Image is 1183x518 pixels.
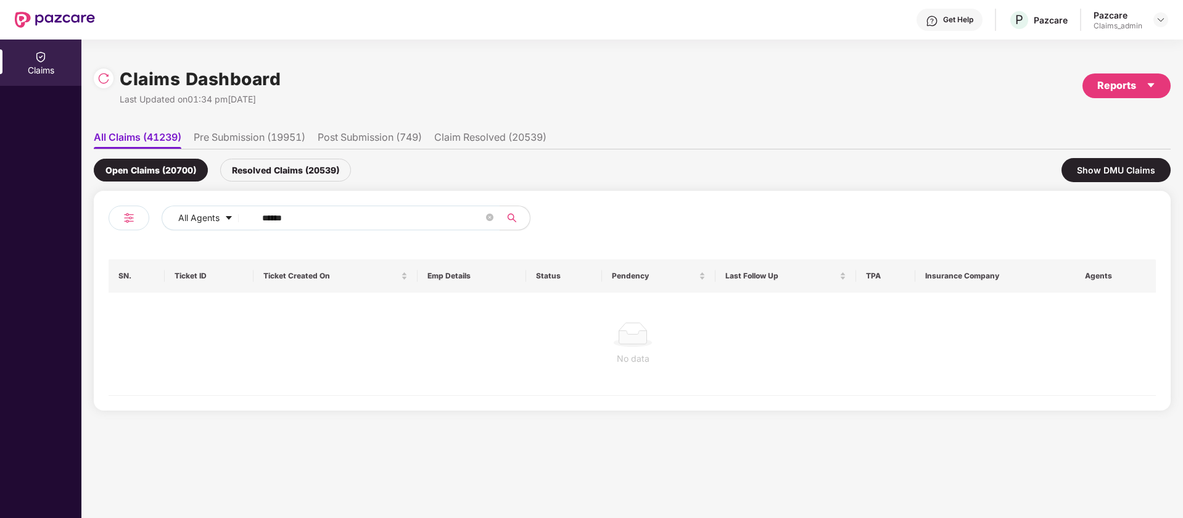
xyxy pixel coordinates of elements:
span: Last Follow Up [725,271,837,281]
span: search [500,213,524,223]
div: Get Help [943,15,973,25]
span: Ticket Created On [263,271,398,281]
th: Agents [1075,259,1156,293]
img: svg+xml;base64,PHN2ZyBpZD0iRHJvcGRvd24tMzJ4MzIiIHhtbG5zPSJodHRwOi8vd3d3LnczLm9yZy8yMDAwL3N2ZyIgd2... [1156,15,1166,25]
div: Last Updated on 01:34 pm[DATE] [120,93,281,106]
div: Pazcare [1094,9,1142,21]
img: svg+xml;base64,PHN2ZyBpZD0iUmVsb2FkLTMyeDMyIiB4bWxucz0iaHR0cDovL3d3dy53My5vcmcvMjAwMC9zdmciIHdpZH... [97,72,110,85]
h1: Claims Dashboard [120,65,281,93]
th: Emp Details [418,259,526,293]
div: Open Claims (20700) [94,159,208,182]
span: Pendency [612,271,696,281]
img: svg+xml;base64,PHN2ZyB4bWxucz0iaHR0cDovL3d3dy53My5vcmcvMjAwMC9zdmciIHdpZHRoPSIyNCIgaGVpZ2h0PSIyNC... [122,211,136,225]
span: caret-down [1146,80,1156,90]
img: New Pazcare Logo [15,12,95,28]
th: Status [526,259,603,293]
div: No data [118,352,1147,366]
button: search [500,206,530,230]
th: Ticket Created On [253,259,418,293]
th: Last Follow Up [715,259,856,293]
div: Claims_admin [1094,21,1142,31]
span: close-circle [486,214,493,221]
th: SN. [109,259,165,293]
span: P [1015,12,1023,27]
li: Post Submission (749) [318,131,422,149]
th: Ticket ID [165,259,253,293]
th: TPA [856,259,915,293]
span: caret-down [225,214,233,223]
div: Resolved Claims (20539) [220,159,351,182]
div: Reports [1097,78,1156,93]
li: Pre Submission (19951) [194,131,305,149]
li: Claim Resolved (20539) [434,131,546,149]
span: All Agents [178,211,220,225]
button: All Agentscaret-down [162,206,260,230]
img: svg+xml;base64,PHN2ZyBpZD0iQ2xhaW0iIHhtbG5zPSJodHRwOi8vd3d3LnczLm9yZy8yMDAwL3N2ZyIgd2lkdGg9IjIwIi... [35,51,47,63]
img: svg+xml;base64,PHN2ZyBpZD0iSGVscC0zMngzMiIgeG1sbnM9Imh0dHA6Ly93d3cudzMub3JnLzIwMDAvc3ZnIiB3aWR0aD... [926,15,938,27]
div: Pazcare [1034,14,1068,26]
div: Show DMU Claims [1061,158,1171,182]
li: All Claims (41239) [94,131,181,149]
th: Insurance Company [915,259,1076,293]
th: Pendency [602,259,715,293]
span: close-circle [486,212,493,224]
